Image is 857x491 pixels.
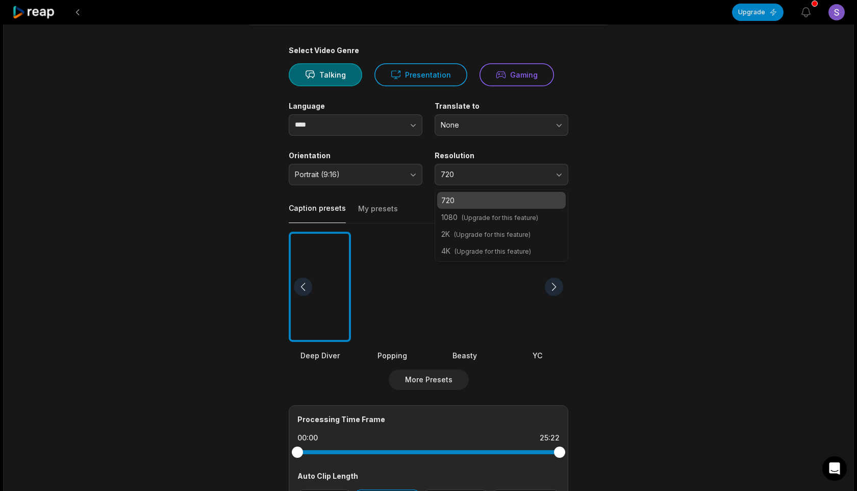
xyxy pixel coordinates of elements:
div: 00:00 [297,433,318,443]
div: Processing Time Frame [297,414,560,425]
span: Portrait (9:16) [295,170,402,179]
button: Gaming [480,63,554,86]
label: Orientation [289,151,422,160]
div: 720 [435,189,568,262]
label: Translate to [435,102,568,111]
button: Portrait (9:16) [289,164,422,185]
span: None [441,120,548,130]
div: YC [506,350,568,361]
button: 720 [435,164,568,185]
button: Caption presets [289,203,346,223]
button: Upgrade [732,4,784,21]
div: Open Intercom Messenger [822,456,847,481]
span: (Upgrade for this feature) [462,214,538,222]
div: 25:22 [540,433,560,443]
div: Select Video Genre [289,46,568,55]
span: (Upgrade for this feature) [454,231,531,238]
button: My presets [358,204,398,223]
div: Auto Clip Length [297,471,560,481]
button: None [435,114,568,136]
div: Beasty [434,350,496,361]
button: Presentation [374,63,467,86]
span: 720 [441,170,548,179]
span: (Upgrade for this feature) [455,248,531,255]
label: Language [289,102,422,111]
p: 720 [441,195,562,206]
button: More Presets [389,370,469,390]
button: Talking [289,63,362,86]
p: 1080 [441,212,562,223]
p: 2K [441,229,562,239]
p: 4K [441,245,562,256]
label: Resolution [435,151,568,160]
div: Deep Diver [289,350,351,361]
div: Popping [361,350,423,361]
